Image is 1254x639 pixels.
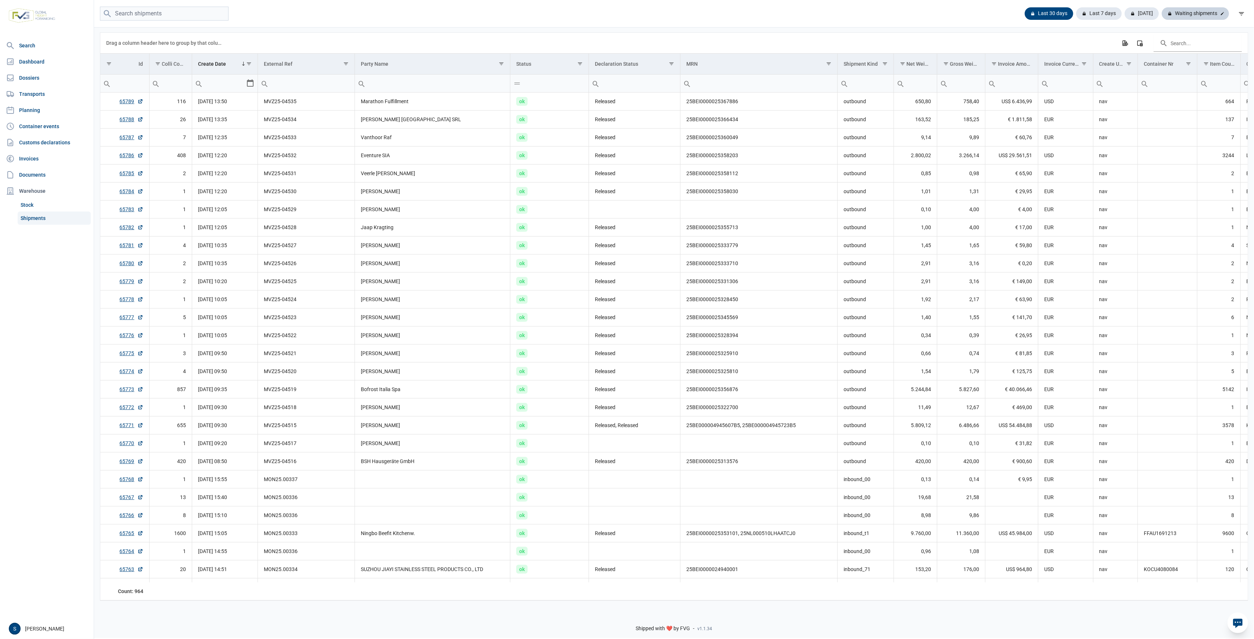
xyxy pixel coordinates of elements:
td: Eventure SIA [355,147,510,165]
td: Filter cell [149,75,192,93]
td: 1,92 [894,290,937,308]
td: EUR [1038,201,1093,219]
td: 26 [149,111,192,129]
a: 65774 [120,368,143,375]
a: 65784 [120,188,143,195]
td: 2,17 [937,290,985,308]
td: 6 [1197,308,1240,326]
td: Filter cell [985,75,1038,93]
div: filter [1235,7,1248,20]
td: 1,54 [894,362,937,380]
td: EUR [1038,344,1093,362]
a: 65783 [120,206,143,213]
td: Filter cell [1138,75,1197,93]
td: 0,74 [937,344,985,362]
td: 1,31 [937,183,985,201]
div: Search box [589,75,602,92]
a: Documents [3,167,91,182]
span: Show filter options for column 'Invoice Currency' [1082,61,1087,66]
td: MVZ25-04523 [258,308,355,326]
td: nav [1093,201,1138,219]
td: 0,98 [937,165,985,183]
td: 1 [149,201,192,219]
input: Filter cell [100,75,149,92]
td: Released [589,326,680,344]
td: 3,16 [937,254,985,272]
td: 2.800,02 [894,147,937,165]
td: MVZ25-04531 [258,165,355,183]
input: Search shipments [100,7,229,21]
td: 25BEI0000025331306 [680,272,838,290]
td: MVZ25-04525 [258,272,355,290]
input: Filter cell [1197,75,1240,92]
td: nav [1093,290,1138,308]
td: nav [1093,183,1138,201]
td: 2 [149,165,192,183]
div: Search box [1241,75,1254,92]
td: outbound [838,201,894,219]
td: 4 [1197,237,1240,254]
td: nav [1093,147,1138,165]
a: Planning [3,103,91,118]
td: EUR [1038,165,1093,183]
span: Show filter options for column 'MRN' [826,61,831,66]
td: 25BEI0000025333710 [680,254,838,272]
td: MVZ25-04532 [258,147,355,165]
td: 185,25 [937,111,985,129]
td: 5.827,60 [937,380,985,398]
td: 1 [149,183,192,201]
td: Column Create User [1093,54,1138,75]
td: USD [1038,147,1093,165]
td: Released [589,254,680,272]
a: 65775 [120,350,143,357]
td: 1,45 [894,237,937,254]
input: Filter cell [192,75,246,92]
td: MVZ25-04533 [258,129,355,147]
a: 65777 [120,314,143,321]
input: Filter cell [838,75,894,92]
td: 4 [149,362,192,380]
div: Export all data to Excel [1118,36,1131,50]
td: EUR [1038,111,1093,129]
a: Invoices [3,151,91,166]
input: Filter cell [355,75,510,92]
td: [PERSON_NAME] [355,272,510,290]
a: 65780 [120,260,143,267]
td: outbound [838,129,894,147]
td: 25BEI0000025366434 [680,111,838,129]
a: 65779 [120,278,143,285]
div: Search box [1038,75,1052,92]
td: 25BEI0000025328450 [680,290,838,308]
td: nav [1093,165,1138,183]
span: Show filter options for column 'Create User' [1126,61,1132,66]
td: Released [589,362,680,380]
td: 25BEI0000025360049 [680,129,838,147]
td: MVZ25-04527 [258,237,355,254]
td: Filter cell [355,75,510,93]
div: Search box [192,75,205,92]
td: 408 [149,147,192,165]
span: Show filter options for column 'Id' [106,61,112,66]
td: Released [589,272,680,290]
td: MVZ25-04520 [258,362,355,380]
td: Filter cell [192,75,258,93]
td: outbound [838,290,894,308]
td: MVZ25-04534 [258,111,355,129]
input: Filter cell [985,75,1038,92]
td: outbound [838,380,894,398]
div: Search box [150,75,163,92]
td: MVZ25-04522 [258,326,355,344]
td: Filter cell [680,75,838,93]
td: MVZ25-04528 [258,219,355,237]
input: Search in the data grid [1154,34,1242,52]
td: 25BEI0000025355713 [680,219,838,237]
span: Show filter options for column 'Colli Count' [155,61,161,66]
td: 116 [149,93,192,111]
td: 25BEI0000025345569 [680,308,838,326]
td: Released [589,129,680,147]
div: Drag a column header here to group by that column [106,37,224,49]
td: nav [1093,93,1138,111]
td: 3.266,14 [937,147,985,165]
td: MVZ25-04529 [258,201,355,219]
a: Transports [3,87,91,101]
